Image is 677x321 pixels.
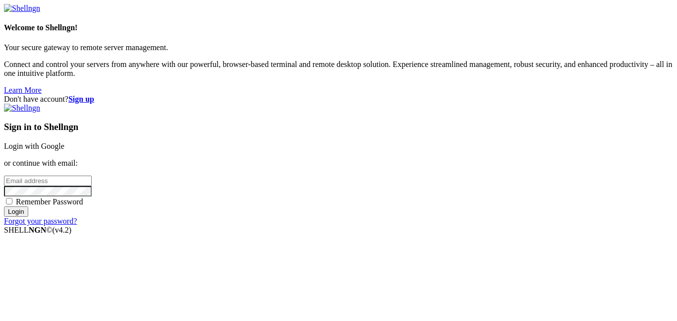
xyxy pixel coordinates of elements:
span: Remember Password [16,197,83,206]
p: Connect and control your servers from anywhere with our powerful, browser-based terminal and remo... [4,60,673,78]
p: or continue with email: [4,159,673,168]
a: Learn More [4,86,42,94]
h4: Welcome to Shellngn! [4,23,673,32]
a: Forgot your password? [4,217,77,225]
span: SHELL © [4,226,71,234]
input: Email address [4,176,92,186]
input: Remember Password [6,198,12,204]
img: Shellngn [4,104,40,113]
b: NGN [29,226,47,234]
img: Shellngn [4,4,40,13]
div: Don't have account? [4,95,673,104]
a: Login with Google [4,142,64,150]
a: Sign up [68,95,94,103]
p: Your secure gateway to remote server management. [4,43,673,52]
h3: Sign in to Shellngn [4,122,673,132]
input: Login [4,206,28,217]
span: 4.2.0 [53,226,72,234]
